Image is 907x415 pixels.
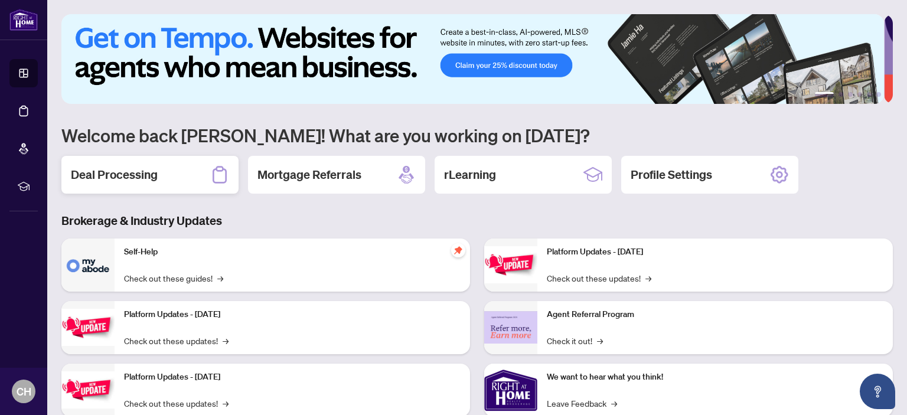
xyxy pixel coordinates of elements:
h2: Profile Settings [631,166,712,183]
p: Self-Help [124,246,461,259]
button: 3 [848,92,853,97]
img: Platform Updates - September 16, 2025 [61,309,115,346]
img: logo [9,9,38,31]
span: pushpin [451,243,465,257]
span: CH [17,383,31,400]
h1: Welcome back [PERSON_NAME]! What are you working on [DATE]? [61,124,893,146]
a: Check it out!→ [547,334,603,347]
button: 5 [867,92,872,97]
p: Platform Updates - [DATE] [547,246,883,259]
span: → [611,397,617,410]
span: → [223,397,229,410]
button: Open asap [860,374,895,409]
button: 6 [876,92,881,97]
span: → [217,272,223,285]
a: Leave Feedback→ [547,397,617,410]
a: Check out these updates!→ [124,397,229,410]
h2: Mortgage Referrals [257,166,361,183]
button: 2 [839,92,843,97]
span: → [223,334,229,347]
img: Slide 0 [61,14,884,104]
p: We want to hear what you think! [547,371,883,384]
img: Platform Updates - July 21, 2025 [61,371,115,409]
a: Check out these updates!→ [547,272,651,285]
p: Platform Updates - [DATE] [124,371,461,384]
span: → [597,334,603,347]
button: 4 [857,92,862,97]
a: Check out these guides!→ [124,272,223,285]
img: Platform Updates - June 23, 2025 [484,246,537,283]
p: Agent Referral Program [547,308,883,321]
h3: Brokerage & Industry Updates [61,213,893,229]
a: Check out these updates!→ [124,334,229,347]
button: 1 [815,92,834,97]
img: Self-Help [61,238,115,292]
img: Agent Referral Program [484,311,537,344]
h2: rLearning [444,166,496,183]
span: → [645,272,651,285]
p: Platform Updates - [DATE] [124,308,461,321]
h2: Deal Processing [71,166,158,183]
